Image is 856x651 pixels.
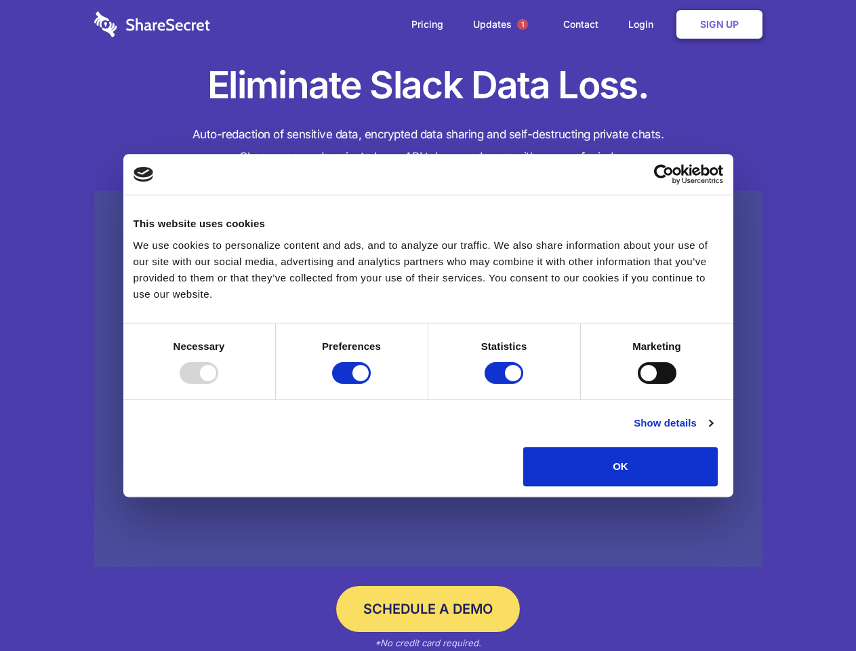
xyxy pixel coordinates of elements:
strong: Statistics [481,340,527,352]
a: Wistia video thumbnail [94,191,762,568]
div: This website uses cookies [134,216,723,232]
a: Login [615,3,674,45]
strong: Necessary [174,340,225,352]
a: Pricing [398,3,457,45]
a: Show details [634,415,712,431]
img: logo [134,167,154,182]
img: logo-wordmark-white-trans-d4663122ce5f474addd5e946df7df03e33cb6a1c49d2221995e7729f52c070b2.svg [94,12,210,37]
h4: Auto-redaction of sensitive data, encrypted data sharing and self-destructing private chats. Shar... [94,123,762,168]
strong: Preferences [322,340,381,352]
h1: Eliminate Slack Data Loss. [94,61,762,110]
a: Schedule a Demo [336,586,520,632]
a: Sign Up [676,10,762,39]
a: Usercentrics Cookiebot - opens in a new window [605,164,723,184]
span: 1 [517,19,528,30]
div: We use cookies to personalize content and ads, and to analyze our traffic. We also share informat... [134,237,723,302]
em: *No credit card required. [375,637,481,648]
a: Contact [550,3,612,45]
button: OK [523,447,718,486]
strong: Marketing [632,340,681,352]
